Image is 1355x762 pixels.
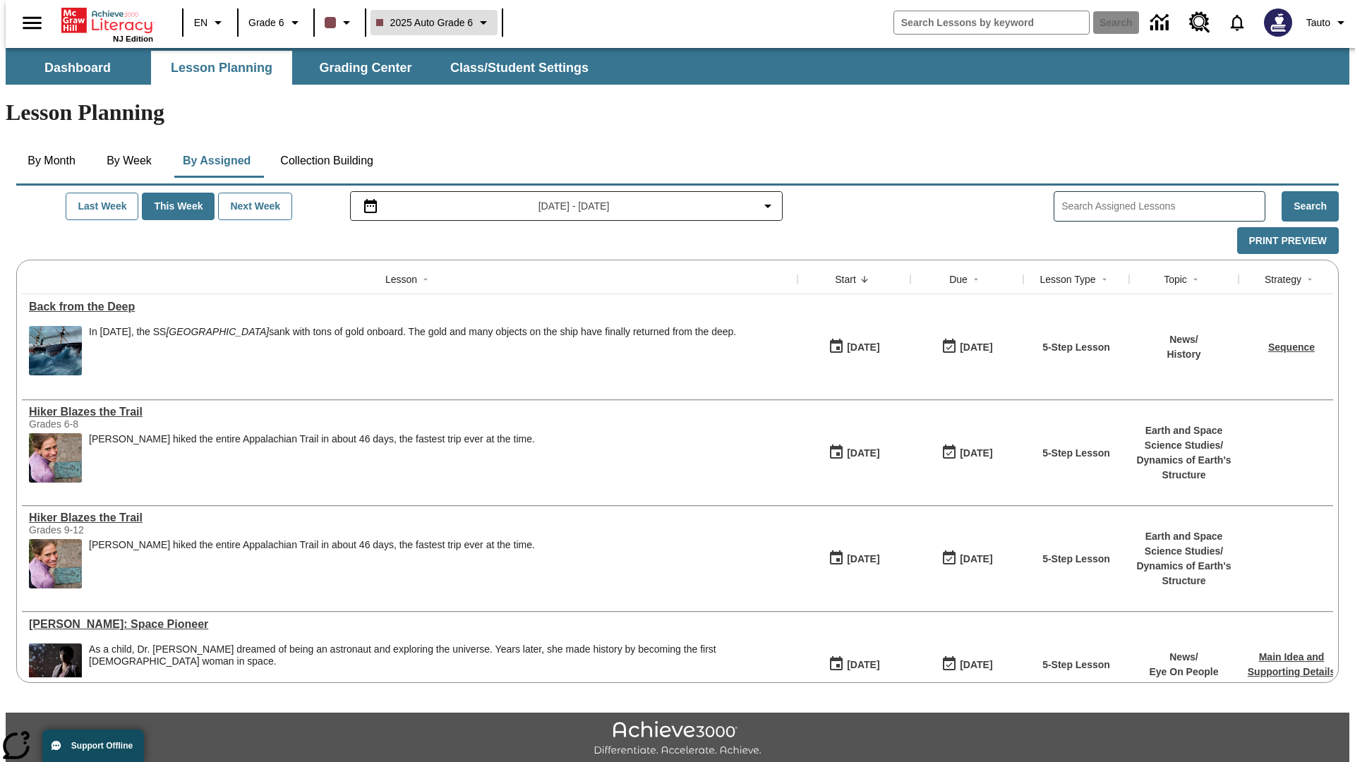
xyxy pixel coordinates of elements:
[166,326,269,337] em: [GEOGRAPHIC_DATA]
[417,271,434,288] button: Sort
[269,144,385,178] button: Collection Building
[142,193,215,220] button: This Week
[1136,453,1231,483] p: Dynamics of Earth's Structure
[1219,4,1255,41] a: Notifications
[824,651,884,678] button: 10/09/25: First time the lesson was available
[29,524,241,536] div: Grades 9-12
[248,16,284,30] span: Grade 6
[6,48,1349,85] div: SubNavbar
[835,272,856,286] div: Start
[937,545,997,572] button: 10/09/25: Last day the lesson can be accessed
[29,512,790,524] div: Hiker Blazes the Trail
[89,643,790,667] div: As a child, Dr. [PERSON_NAME] dreamed of being an astronaut and exploring the universe. Years lat...
[1042,658,1110,672] p: 5-Step Lesson
[29,301,790,313] div: Back from the Deep
[356,198,777,214] button: Select the date range menu item
[385,272,417,286] div: Lesson
[188,10,233,35] button: Language: EN, Select a language
[16,144,87,178] button: By Month
[937,651,997,678] button: 10/09/25: Last day the lesson can be accessed
[1301,271,1318,288] button: Sort
[29,326,82,375] img: A ship sails through high waves during a storm.
[1149,665,1218,679] p: Eye On People
[29,512,790,524] a: Hiker Blazes the Trail, Lessons
[1061,196,1265,217] input: Search Assigned Lessons
[824,334,884,361] button: 10/09/25: First time the lesson was available
[89,643,790,693] div: As a child, Dr. Mae Jemison dreamed of being an astronaut and exploring the universe. Years later...
[1042,446,1110,461] p: 5-Step Lesson
[61,5,153,43] div: Home
[1265,272,1301,286] div: Strategy
[218,193,292,220] button: Next Week
[1282,191,1339,222] button: Search
[89,326,736,375] div: In 1857, the SS Central America sank with tons of gold onboard. The gold and many objects on the ...
[847,550,879,568] div: [DATE]
[7,51,148,85] button: Dashboard
[1167,332,1200,347] p: News /
[29,433,82,483] img: A woman smiling up at the camera. Next to her there is a metal plaque that says Appalachian Trail.
[113,35,153,43] span: NJ Edition
[847,445,879,462] div: [DATE]
[960,656,992,674] div: [DATE]
[6,99,1349,126] h1: Lesson Planning
[1136,529,1231,559] p: Earth and Space Science Studies /
[1255,4,1301,41] button: Select a new avatar
[1040,272,1095,286] div: Lesson Type
[319,60,411,76] span: Grading Center
[1042,552,1110,567] p: 5-Step Lesson
[61,6,153,35] a: Home
[1164,272,1187,286] div: Topic
[89,539,535,588] div: Jennifer Pharr Davis hiked the entire Appalachian Trail in about 46 days, the fastest trip ever a...
[538,199,610,214] span: [DATE] - [DATE]
[29,618,790,631] div: Mae Jemison: Space Pioneer
[194,16,207,30] span: EN
[1237,227,1339,255] button: Print Preview
[1181,4,1219,42] a: Resource Center, Will open in new tab
[1301,10,1355,35] button: Profile/Settings
[856,271,873,288] button: Sort
[89,433,535,445] div: [PERSON_NAME] hiked the entire Appalachian Trail in about 46 days, the fastest trip ever at the t...
[960,445,992,462] div: [DATE]
[1136,423,1231,453] p: Earth and Space Science Studies /
[937,440,997,466] button: 10/09/25: Last day the lesson can be accessed
[949,272,968,286] div: Due
[295,51,436,85] button: Grading Center
[1136,559,1231,588] p: Dynamics of Earth's Structure
[960,339,992,356] div: [DATE]
[450,60,589,76] span: Class/Student Settings
[937,334,997,361] button: 10/09/25: Last day the lesson can be accessed
[89,433,535,483] span: Jennifer Pharr Davis hiked the entire Appalachian Trail in about 46 days, the fastest trip ever a...
[1248,651,1335,677] a: Main Idea and Supporting Details
[1187,271,1204,288] button: Sort
[151,51,292,85] button: Lesson Planning
[29,618,790,631] a: Mae Jemison: Space Pioneer, Lessons
[824,545,884,572] button: 10/09/25: First time the lesson was available
[1042,340,1110,355] p: 5-Step Lesson
[71,741,133,751] span: Support Offline
[594,721,761,757] img: Achieve3000 Differentiate Accelerate Achieve
[319,10,361,35] button: Class color is dark brown. Change class color
[6,51,601,85] div: SubNavbar
[376,16,474,30] span: 2025 Auto Grade 6
[171,144,262,178] button: By Assigned
[89,539,535,551] div: [PERSON_NAME] hiked the entire Appalachian Trail in about 46 days, the fastest trip ever at the t...
[89,326,736,338] p: In [DATE], the SS sank with tons of gold onboard. The gold and many objects on the ship have fina...
[11,2,53,44] button: Open side menu
[439,51,600,85] button: Class/Student Settings
[824,440,884,466] button: 10/09/25: First time the lesson was available
[847,656,879,674] div: [DATE]
[1306,16,1330,30] span: Tauto
[29,539,82,588] img: A woman smiling up at the camera. Next to her there is a metal plaque that says Appalachian Trail.
[29,406,790,418] div: Hiker Blazes the Trail
[66,193,138,220] button: Last Week
[29,418,241,430] div: Grades 6-8
[243,10,309,35] button: Grade: Grade 6, Select a grade
[29,301,790,313] a: Back from the Deep, Lessons
[44,60,111,76] span: Dashboard
[1167,347,1200,362] p: History
[847,339,879,356] div: [DATE]
[968,271,984,288] button: Sort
